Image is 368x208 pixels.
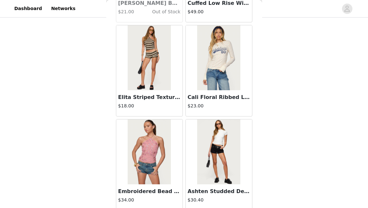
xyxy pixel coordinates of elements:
[188,197,250,203] h4: $30.40
[188,188,250,195] h3: Ashten Studded Denim Shorts
[118,93,181,101] h3: Elita Striped Textured Knit Shorts
[128,119,171,184] img: Embroidered Bead & Sequin Halter Top
[188,8,250,15] h4: $49.00
[197,25,240,90] img: Cali Floral Ribbed Long Sleeve T Shirt
[344,4,350,14] div: avatar
[118,197,181,203] h4: $34.00
[47,1,79,16] a: Networks
[197,119,240,184] img: Ashten Studded Denim Shorts
[10,1,46,16] a: Dashboard
[188,93,250,101] h3: Cali Floral Ribbed Long Sleeve T Shirt
[118,8,139,15] h4: $21.00
[128,25,171,90] img: Elita Striped Textured Knit Shorts
[139,8,181,15] h4: Out of Stock
[118,188,181,195] h3: Embroidered Bead & Sequin Halter Top
[118,103,181,109] h4: $18.00
[188,103,250,109] h4: $23.00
